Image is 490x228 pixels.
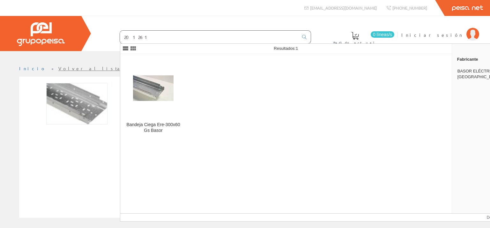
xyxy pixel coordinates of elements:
[126,122,180,133] font: Bandeja Ciega Ere-300x60 Gs Basor
[274,46,296,51] font: Resultados:
[373,32,392,37] font: 0 líneas/s
[120,54,186,141] a: Bandeja Ciega Ere-300x60 Gs Basor Bandeja Ciega Ere-300x60 Gs Basor
[46,83,108,125] img: Foto artículo Bandeja Perforada Ere-100x60 Gs Basor (192x130.0157480315)
[401,27,479,33] a: Iniciar sesión
[120,31,298,43] input: Buscar ...
[333,40,377,45] font: Pedido actual
[457,57,478,62] font: Fabricante
[58,65,184,71] a: Volver al listado de productos
[296,46,298,51] font: 1
[19,65,46,71] a: Inicio
[310,5,377,11] font: [EMAIL_ADDRESS][DOMAIN_NAME]
[401,32,463,38] font: Iniciar sesión
[133,75,174,101] img: Bandeja Ciega Ere-300x60 Gs Basor
[17,22,65,46] img: Grupo Peisa
[392,5,427,11] font: [PHONE_NUMBER]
